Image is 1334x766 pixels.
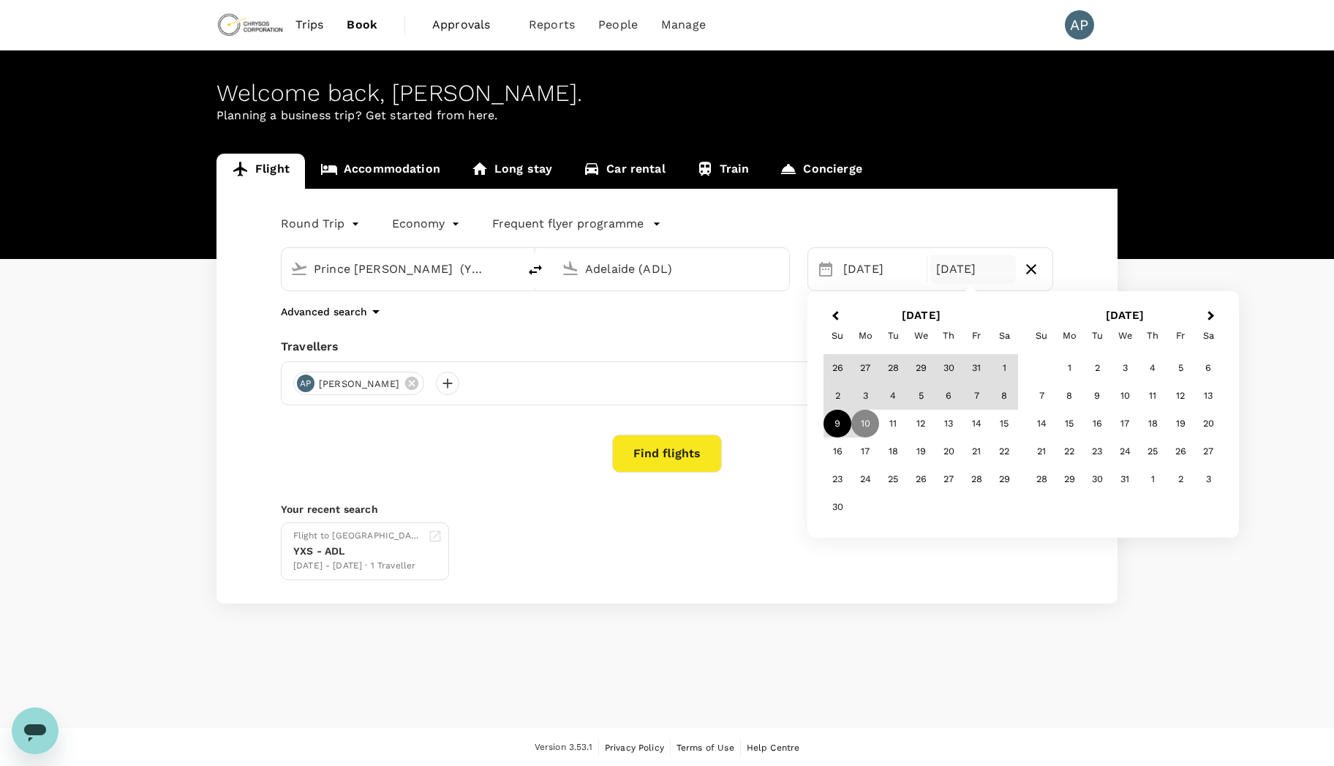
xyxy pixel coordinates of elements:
[568,154,681,189] a: Car rental
[962,465,990,493] div: Choose Friday, November 28th, 2025
[1083,465,1111,493] div: Choose Tuesday, December 30th, 2025
[990,382,1018,410] div: Choose Saturday, November 8th, 2025
[347,16,377,34] span: Book
[990,438,1018,465] div: Choose Saturday, November 22nd, 2025
[310,377,408,391] span: [PERSON_NAME]
[305,154,456,189] a: Accommodation
[851,465,879,493] div: Choose Monday, November 24th, 2025
[779,267,782,270] button: Open
[851,354,879,382] div: Choose Monday, October 27th, 2025
[962,354,990,382] div: Choose Friday, October 31st, 2025
[879,465,907,493] div: Choose Tuesday, November 25th, 2025
[879,354,907,382] div: Choose Tuesday, October 28th, 2025
[907,410,935,438] div: Choose Wednesday, November 12th, 2025
[293,559,422,574] div: [DATE] - [DATE] · 1 Traveller
[764,154,877,189] a: Concierge
[879,438,907,465] div: Choose Tuesday, November 18th, 2025
[935,438,962,465] div: Choose Thursday, November 20th, 2025
[962,382,990,410] div: Choose Friday, November 7th, 2025
[935,354,962,382] div: Choose Thursday, October 30th, 2025
[962,410,990,438] div: Choose Friday, November 14th, 2025
[1028,382,1055,410] div: Choose Sunday, December 7th, 2025
[314,258,487,280] input: Depart from
[492,215,661,233] button: Frequent flyer programme
[1167,322,1194,350] div: Friday
[837,255,924,284] div: [DATE]
[216,107,1118,124] p: Planning a business trip? Get started from here.
[990,322,1018,350] div: Saturday
[1028,354,1222,493] div: Month December, 2025
[1028,465,1055,493] div: Choose Sunday, December 28th, 2025
[819,309,1023,322] h2: [DATE]
[605,740,664,756] a: Privacy Policy
[456,154,568,189] a: Long stay
[935,465,962,493] div: Choose Thursday, November 27th, 2025
[1055,465,1083,493] div: Choose Monday, December 29th, 2025
[293,529,422,544] div: Flight to [GEOGRAPHIC_DATA]
[1111,438,1139,465] div: Choose Wednesday, December 24th, 2025
[1083,322,1111,350] div: Tuesday
[677,740,734,756] a: Terms of Use
[907,354,935,382] div: Choose Wednesday, October 29th, 2025
[879,322,907,350] div: Tuesday
[962,438,990,465] div: Choose Friday, November 21st, 2025
[1028,322,1055,350] div: Sunday
[677,743,734,753] span: Terms of Use
[1028,438,1055,465] div: Choose Sunday, December 21st, 2025
[935,410,962,438] div: Choose Thursday, November 13th, 2025
[432,16,505,34] span: Approvals
[216,154,305,189] a: Flight
[907,382,935,410] div: Choose Wednesday, November 5th, 2025
[535,740,592,755] span: Version 3.53.1
[281,212,363,236] div: Round Trip
[824,322,851,350] div: Sunday
[1111,465,1139,493] div: Choose Wednesday, December 31st, 2025
[824,354,1018,521] div: Month November, 2025
[1194,382,1222,410] div: Choose Saturday, December 13th, 2025
[598,16,638,34] span: People
[747,740,800,756] a: Help Centre
[824,493,851,521] div: Choose Sunday, November 30th, 2025
[851,438,879,465] div: Choose Monday, November 17th, 2025
[281,304,367,319] p: Advanced search
[392,212,463,236] div: Economy
[990,354,1018,382] div: Choose Saturday, November 1st, 2025
[879,382,907,410] div: Choose Tuesday, November 4th, 2025
[1083,354,1111,382] div: Choose Tuesday, December 2nd, 2025
[1055,438,1083,465] div: Choose Monday, December 22nd, 2025
[281,303,385,320] button: Advanced search
[297,375,314,392] div: AP
[1139,465,1167,493] div: Choose Thursday, January 1st, 2026
[216,80,1118,107] div: Welcome back , [PERSON_NAME] .
[1083,410,1111,438] div: Choose Tuesday, December 16th, 2025
[1201,305,1224,328] button: Next Month
[907,322,935,350] div: Wednesday
[1194,410,1222,438] div: Choose Saturday, December 20th, 2025
[1167,354,1194,382] div: Choose Friday, December 5th, 2025
[518,252,553,288] button: delete
[879,410,907,438] div: Choose Tuesday, November 11th, 2025
[1194,354,1222,382] div: Choose Saturday, December 6th, 2025
[1111,410,1139,438] div: Choose Wednesday, December 17th, 2025
[1139,382,1167,410] div: Choose Thursday, December 11th, 2025
[935,322,962,350] div: Thursday
[930,255,1017,284] div: [DATE]
[1055,382,1083,410] div: Choose Monday, December 8th, 2025
[293,544,422,559] div: YXS - ADL
[851,410,879,438] div: Choose Monday, November 10th, 2025
[681,154,765,189] a: Train
[605,743,664,753] span: Privacy Policy
[747,743,800,753] span: Help Centre
[1055,410,1083,438] div: Choose Monday, December 15th, 2025
[1194,465,1222,493] div: Choose Saturday, January 3rd, 2026
[281,338,1053,356] div: Travellers
[1028,410,1055,438] div: Choose Sunday, December 14th, 2025
[824,438,851,465] div: Choose Sunday, November 16th, 2025
[293,372,424,395] div: AP[PERSON_NAME]
[1139,322,1167,350] div: Thursday
[661,16,706,34] span: Manage
[1167,410,1194,438] div: Choose Friday, December 19th, 2025
[1065,10,1094,40] div: AP
[1139,410,1167,438] div: Choose Thursday, December 18th, 2025
[1167,465,1194,493] div: Choose Friday, January 2nd, 2026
